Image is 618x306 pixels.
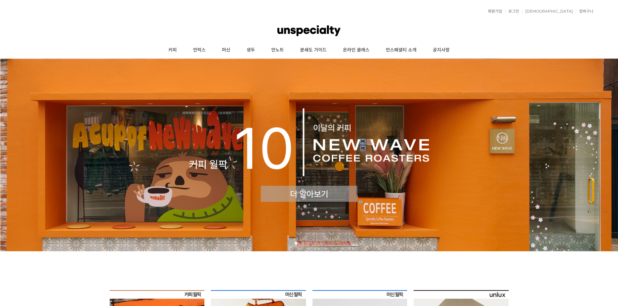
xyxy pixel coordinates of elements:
[185,42,214,58] a: 언럭스
[576,9,593,13] a: 장바구니
[301,242,304,245] a: 2
[314,242,317,245] a: 4
[522,9,573,13] a: [DEMOGRAPHIC_DATA]
[425,42,458,58] a: 공지사항
[308,242,311,245] a: 3
[378,42,425,58] a: 언스페셜티 소개
[238,42,263,58] a: 생두
[505,9,519,13] a: 로그인
[160,42,185,58] a: 커피
[295,242,298,245] a: 1
[292,42,335,58] a: 분쇄도 가이드
[263,42,292,58] a: 언노트
[335,42,378,58] a: 온라인 클래스
[321,242,324,245] a: 5
[277,21,340,40] img: 언스페셜티 몰
[214,42,238,58] a: 머신
[485,9,502,13] a: 회원가입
